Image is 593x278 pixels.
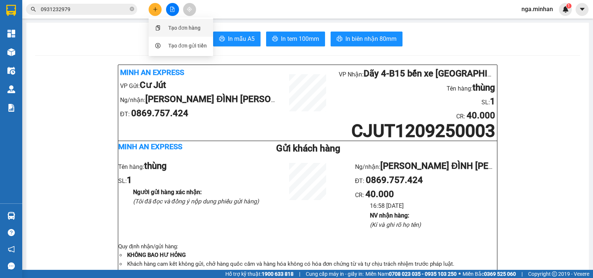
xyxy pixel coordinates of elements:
li: VP Nhận: [339,67,495,81]
img: warehouse-icon [7,48,15,56]
strong: 0369 525 060 [484,271,516,277]
b: Minh An Express [120,68,184,77]
span: file-add [170,7,175,12]
strong: 1900 633 818 [262,271,294,277]
b: Cư Jút [140,80,166,90]
span: Hỗ trợ kỹ thuật: [225,270,294,278]
b: 1 [127,175,132,185]
span: plus [153,7,158,12]
div: Tạo đơn gửi tiền [168,42,207,50]
button: plus [149,3,162,16]
img: logo-vxr [6,5,16,16]
i: (Kí và ghi rõ họ tên) [370,221,421,228]
li: ĐT: [120,107,276,121]
ul: CR : [355,159,497,229]
b: 0869.757.424 [131,108,188,118]
img: warehouse-icon [7,85,15,93]
span: close-circle [130,6,134,13]
span: 1 [567,3,570,9]
input: Tìm tên, số ĐT hoặc mã đơn [41,5,128,13]
div: Tạo đơn hàng [168,24,201,32]
button: printerIn biên nhận 80mm [331,32,402,46]
b: Dãy 4-B15 bến xe [GEOGRAPHIC_DATA] [364,68,523,79]
span: aim [187,7,192,12]
b: 0869.757.424 [366,175,423,185]
b: Minh An Express [118,142,182,151]
strong: KHÔNG BAO HƯ HỎNG [127,252,186,258]
b: thùng [144,161,167,171]
li: SL: [339,95,495,109]
span: ⚪️ [458,272,461,275]
span: message [8,262,15,269]
img: warehouse-icon [7,212,15,220]
b: 40.000 [467,110,495,121]
button: printerIn tem 100mm [266,32,325,46]
span: printer [219,36,225,43]
b: Gửi khách hàng [276,143,340,154]
button: file-add [166,3,179,16]
li: SL: [118,173,260,187]
li: CR : [339,109,495,123]
span: In mẫu A5 [228,34,255,43]
img: dashboard-icon [7,30,15,37]
li: 16:58 [DATE] [370,201,497,210]
li: VP Gửi: [120,78,276,92]
li: Khách hàng cam kết không gửi, chở hàng quốc cấm và hàng hóa không có hóa đơn chứng từ và tự chịu ... [126,260,497,269]
b: [PERSON_NAME] ĐÌNH [PERSON_NAME] [145,94,309,104]
b: 1 [490,96,495,107]
span: search [31,7,36,12]
span: | [299,270,300,278]
b: thùng [473,82,495,93]
i: (Tôi đã đọc và đồng ý nộp dung phiếu gửi hàng) [133,198,259,205]
span: close-circle [130,7,134,11]
button: printerIn mẫu A5 [213,32,261,46]
span: dollar-circle [155,43,160,48]
span: caret-down [579,6,586,13]
img: solution-icon [7,104,15,112]
li: Ng/nhận: [355,159,497,173]
span: Cung cấp máy in - giấy in: [306,270,364,278]
strong: 0708 023 035 - 0935 103 250 [389,271,457,277]
h1: CJUT1209250003 [339,123,495,139]
li: Tên hàng: [339,81,495,95]
b: NV nhận hàng : [370,212,409,219]
span: nga.minhan [516,4,559,14]
sup: 1 [566,3,572,9]
li: Ng/nhận: [120,92,276,107]
img: warehouse-icon [7,67,15,75]
li: ĐT: [355,173,497,187]
b: Người gửi hàng xác nhận : [133,189,202,196]
img: icon-new-feature [562,6,569,13]
li: Hàng gửi quá 07 ngày không đến nhận thì công ty không chịu trách nhiệm khi thất lạc. [126,269,497,278]
span: printer [272,36,278,43]
span: snippets [155,25,160,30]
span: copyright [552,271,557,277]
span: question-circle [8,229,15,236]
b: 40.000 [365,189,394,199]
li: Tên hàng: [118,159,260,173]
b: [PERSON_NAME] ĐÌNH [PERSON_NAME] [380,161,544,171]
span: Miền Nam [365,270,457,278]
span: In biên nhận 80mm [345,34,397,43]
span: notification [8,246,15,253]
span: | [521,270,523,278]
span: In tem 100mm [281,34,319,43]
span: Miền Bắc [463,270,516,278]
span: printer [337,36,342,43]
button: aim [183,3,196,16]
button: caret-down [576,3,589,16]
